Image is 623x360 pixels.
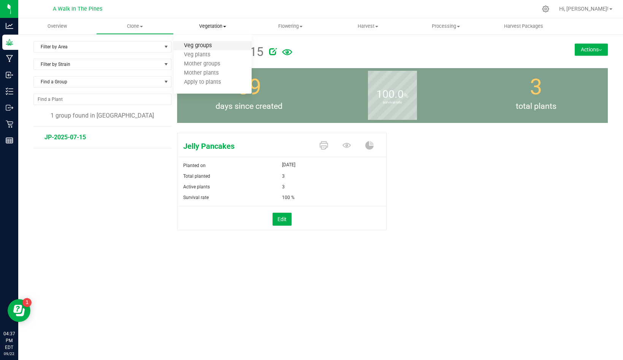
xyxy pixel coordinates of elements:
div: 1 group found in [GEOGRAPHIC_DATA] [33,111,171,120]
span: 100 % [282,192,295,203]
span: Jelly Pancakes [178,140,314,152]
span: Flowering [252,23,329,30]
span: Mother groups [174,61,230,67]
span: Processing [407,23,485,30]
inline-svg: Inbound [6,71,13,79]
a: Clone [96,18,174,34]
a: Overview [18,18,96,34]
span: Active plants [183,184,210,190]
b: survival rate [368,68,417,137]
span: Hi, [PERSON_NAME]! [559,6,609,12]
span: Harvest [330,23,407,30]
span: Total planted [183,174,210,179]
span: JP-2025-07-15 [44,134,86,141]
span: Overview [37,23,77,30]
group-info-box: Survival rate [327,68,459,123]
span: [DATE] [282,160,295,169]
span: Filter by Area [34,41,162,52]
p: Room B Clones [183,61,530,68]
a: Flowering [252,18,330,34]
a: Harvest [329,18,407,34]
inline-svg: Outbound [6,104,13,112]
a: Harvest Packages [485,18,563,34]
span: select [162,41,171,52]
inline-svg: Retail [6,120,13,128]
span: 3 [282,182,285,192]
p: 09/22 [3,351,15,357]
iframe: Resource center [8,299,30,322]
inline-svg: Reports [6,137,13,144]
span: Clone [97,23,174,30]
input: NO DATA FOUND [34,94,171,105]
iframe: Resource center unread badge [22,298,32,307]
group-info-box: Total number of plants [470,68,602,123]
span: Veg groups [174,43,222,49]
span: Veg plants [174,52,220,58]
button: Actions [575,43,608,56]
a: Processing [407,18,485,34]
inline-svg: Inventory [6,88,13,95]
span: Planted on [183,163,206,168]
span: 3 [282,171,285,182]
span: Filter by Strain [34,59,162,70]
inline-svg: Analytics [6,22,13,30]
span: Mother plants [174,70,229,76]
span: Apply to plants [174,79,231,86]
inline-svg: Grow [6,38,13,46]
p: 04:37 PM EDT [3,330,15,351]
inline-svg: Manufacturing [6,55,13,62]
span: days since created [177,100,321,112]
span: Vegetation [174,23,252,30]
span: A Walk In The Pines [53,6,102,12]
span: 3 [530,74,542,100]
span: Harvest Packages [494,23,553,30]
span: total plants [464,100,608,112]
div: Manage settings [541,5,550,13]
a: Vegetation Veg groups Veg plants Mother groups Mother plants Apply to plants [174,18,252,34]
span: Find a Group [34,76,162,87]
span: Survival rate [183,195,209,200]
group-info-box: Days since created [183,68,315,123]
button: Edit [273,213,292,226]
